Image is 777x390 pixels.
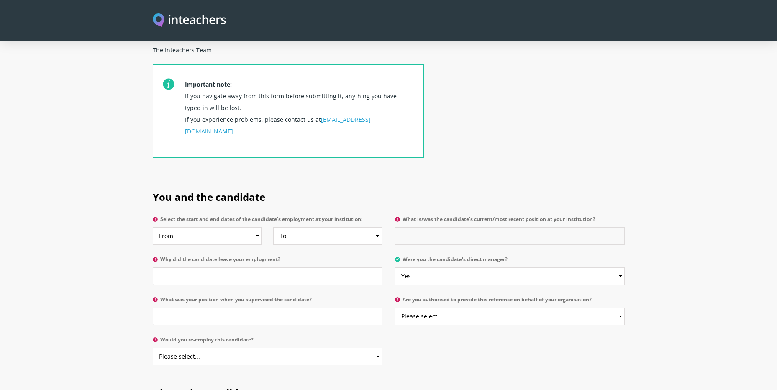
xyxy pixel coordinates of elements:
strong: Important note: [185,80,232,88]
label: Why did the candidate leave your employment? [153,257,382,267]
label: Select the start and end dates of the candidate's employment at your institution: [153,216,382,227]
img: Inteachers [153,13,226,28]
a: Visit this site's homepage [153,13,226,28]
span: You and the candidate [153,190,265,204]
p: If you navigate away from this form before submitting it, anything you have typed in will be lost... [185,75,413,157]
label: Are you authorised to provide this reference on behalf of your organisation? [395,297,625,308]
label: What was your position when you supervised the candidate? [153,297,382,308]
p: Best Wishes The Inteachers Team [153,29,424,64]
label: What is/was the candidate's current/most recent position at your institution? [395,216,625,227]
label: Were you the candidate's direct manager? [395,257,625,267]
label: Would you re-employ this candidate? [153,337,382,348]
